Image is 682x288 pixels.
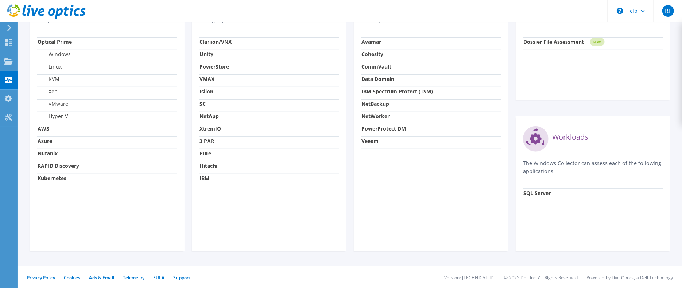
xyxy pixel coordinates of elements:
label: Windows [38,51,71,58]
strong: Data Domain [361,75,394,82]
strong: SC [199,100,206,107]
label: Linux [38,63,62,70]
strong: 3 PAR [199,137,214,144]
strong: Cohesity [361,51,383,58]
p: The Windows Collector can assess each of the following applications. [523,159,663,175]
a: Privacy Policy [27,275,55,281]
li: © 2025 Dell Inc. All Rights Reserved [504,275,578,281]
strong: Nutanix [38,150,58,157]
strong: Avamar [361,38,381,45]
strong: Azure [38,137,52,144]
strong: NetBackup [361,100,389,107]
a: Support [173,275,190,281]
strong: Clariion/VNX [199,38,232,45]
strong: XtremIO [199,125,221,132]
strong: Veeam [361,137,379,144]
strong: Pure [199,150,211,157]
strong: Optical Prime [38,38,72,45]
svg: \n [617,8,623,14]
a: Telemetry [123,275,144,281]
strong: Unity [199,51,213,58]
strong: CommVault [361,63,391,70]
strong: IBM [199,175,209,182]
strong: VMAX [199,75,214,82]
strong: IBM Spectrum Protect (TSM) [361,88,433,95]
strong: NetWorker [361,113,390,120]
a: Ads & Email [89,275,114,281]
strong: NetApp [199,113,219,120]
label: Xen [38,88,58,95]
strong: SQL Server [523,190,551,196]
a: Cookies [64,275,81,281]
li: Version: [TECHNICAL_ID] [444,275,496,281]
tspan: NEW! [594,40,601,44]
label: Hyper-V [38,113,68,120]
label: Workloads [552,133,588,141]
label: VMware [38,100,68,108]
strong: Isilon [199,88,213,95]
strong: Hitachi [199,162,217,169]
a: EULA [153,275,164,281]
li: Powered by Live Optics, a Dell Technology [586,275,673,281]
strong: AWS [38,125,49,132]
span: RI [662,5,674,17]
strong: Kubernetes [38,175,66,182]
strong: RAPID Discovery [38,162,79,169]
strong: PowerProtect DM [361,125,406,132]
strong: Dossier File Assessment [523,38,584,45]
strong: PowerStore [199,63,229,70]
label: KVM [38,75,59,83]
